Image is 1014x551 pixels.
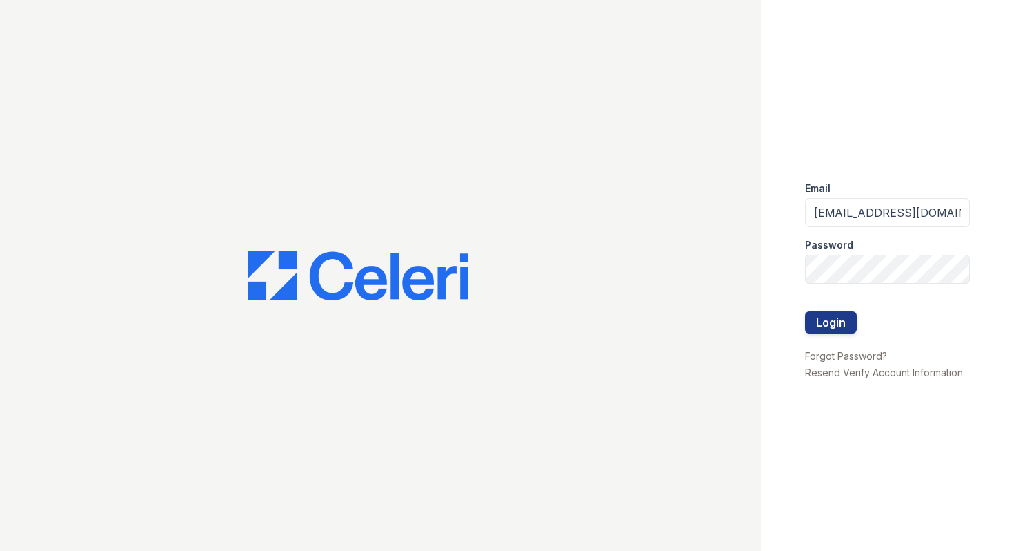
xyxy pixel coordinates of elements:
label: Password [805,238,853,252]
button: Login [805,311,857,333]
a: Resend Verify Account Information [805,367,963,378]
label: Email [805,182,831,195]
img: CE_Logo_Blue-a8612792a0a2168367f1c8372b55b34899dd931a85d93a1a3d3e32e68fde9ad4.png [248,251,468,300]
a: Forgot Password? [805,350,887,362]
